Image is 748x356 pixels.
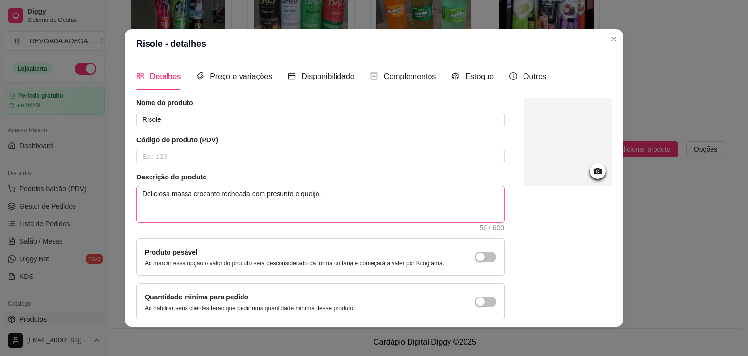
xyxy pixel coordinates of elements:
[145,248,198,256] label: Produto pesável
[125,29,623,59] header: Risole - detalhes
[451,72,459,80] span: code-sandbox
[465,72,494,80] span: Estoque
[370,72,378,80] span: plus-square
[384,72,436,80] span: Complementos
[145,259,444,267] p: Ao marcar essa opção o valor do produto será desconsiderado da forma unitária e começará a valer ...
[145,293,248,301] label: Quantidade miníma para pedido
[523,72,546,80] span: Outros
[288,72,296,80] span: calendar
[136,135,505,145] article: Código do produto (PDV)
[210,72,272,80] span: Preço e variações
[509,72,517,80] span: info-circle
[606,31,621,47] button: Close
[137,186,504,222] textarea: Deliciosa massa crocante recheada com presunto e queijo.
[150,72,181,80] span: Detalhes
[136,72,144,80] span: appstore
[136,172,505,182] article: Descrição do produto
[196,72,204,80] span: tags
[145,304,355,312] p: Ao habilitar seus clientes terão que pedir uma quantidade miníma desse produto.
[136,112,505,127] input: Ex.: Hamburguer de costela
[136,149,505,164] input: Ex.: 123
[136,98,505,108] article: Nome do produto
[301,72,355,80] span: Disponibilidade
